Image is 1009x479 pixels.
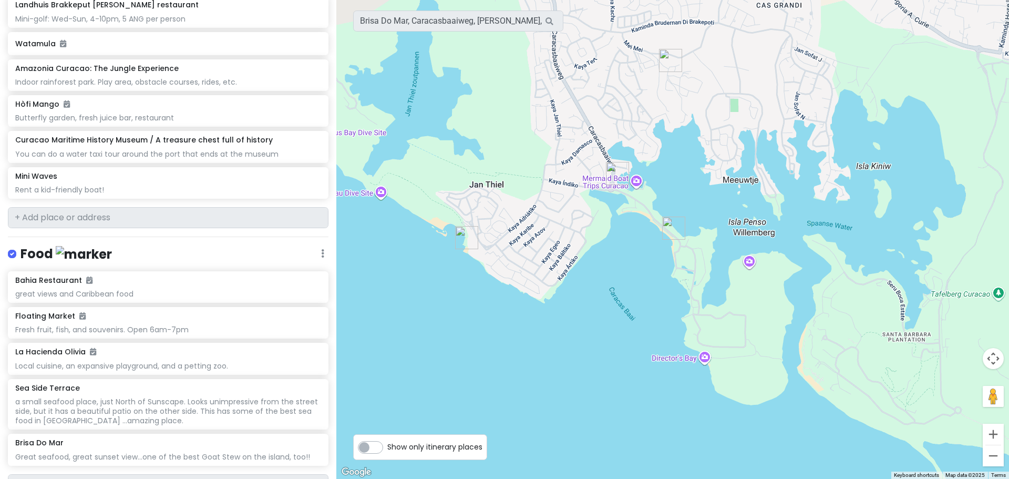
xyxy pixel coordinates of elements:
button: Zoom in [983,424,1004,445]
h6: Amazonia Curacao: The Jungle Experience [15,64,179,73]
h6: Floating Market [15,311,86,321]
div: Mini-golf: Wed-Sun, 4-10pm, 5 ANG per person [15,14,321,24]
div: You can do a water taxi tour around the port that ends at the museum [15,149,321,159]
i: Added to itinerary [64,100,70,108]
div: Brisa Do Mar [662,217,685,240]
h4: Food [20,246,112,263]
h6: Curacao Maritime History Museum / A treasure chest full of history [15,135,273,145]
div: Mini Waves [606,162,629,185]
h6: Brisa Do Mar [15,438,64,447]
button: Zoom out [983,445,1004,466]
div: Indoor rainforest park. Play area, obstacle courses, rides, etc. [15,77,321,87]
h6: Mini Waves [15,171,57,181]
i: Added to itinerary [60,40,66,47]
a: Terms (opens in new tab) [991,472,1006,478]
a: Open this area in Google Maps (opens a new window) [339,465,374,479]
div: Rent a kid-friendly boat! [15,185,321,195]
h6: Bahia Restaurant [15,276,92,285]
span: Map data ©2025 [945,472,985,478]
h6: Watamula [15,39,321,48]
h6: La Hacienda Olivia [15,347,96,356]
i: Added to itinerary [90,348,96,355]
h6: Hòfi Mango [15,99,70,109]
div: Great seafood, great sunset view…one of the best Goat Stew on the island, too!! [15,452,321,462]
img: Google [339,465,374,479]
div: great views and Caribbean food [15,289,321,299]
button: Keyboard shortcuts [894,472,939,479]
input: Search a place [353,11,563,32]
h6: Sea Side Terrace [15,383,80,393]
div: Landhuis Brakkeput Mei Mei restaurant [659,49,682,72]
button: Drag Pegman onto the map to open Street View [983,386,1004,407]
div: Jan Thiel Beach [455,226,478,249]
div: Fresh fruit, fish, and souvenirs. Open 6am-7pm [15,325,321,334]
img: marker [56,246,112,262]
input: + Add place or address [8,207,328,228]
div: Butterfly garden, fresh juice bar, restaurant [15,113,321,123]
span: Show only itinerary places [387,441,482,453]
div: a small seafood place, just North of Sunscape. Looks unimpressive from the street side, but it ha... [15,397,321,426]
i: Added to itinerary [86,277,92,284]
div: Local cuisine, an expansive playground, and a petting zoo. [15,361,321,371]
i: Added to itinerary [79,312,86,320]
button: Map camera controls [983,348,1004,369]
